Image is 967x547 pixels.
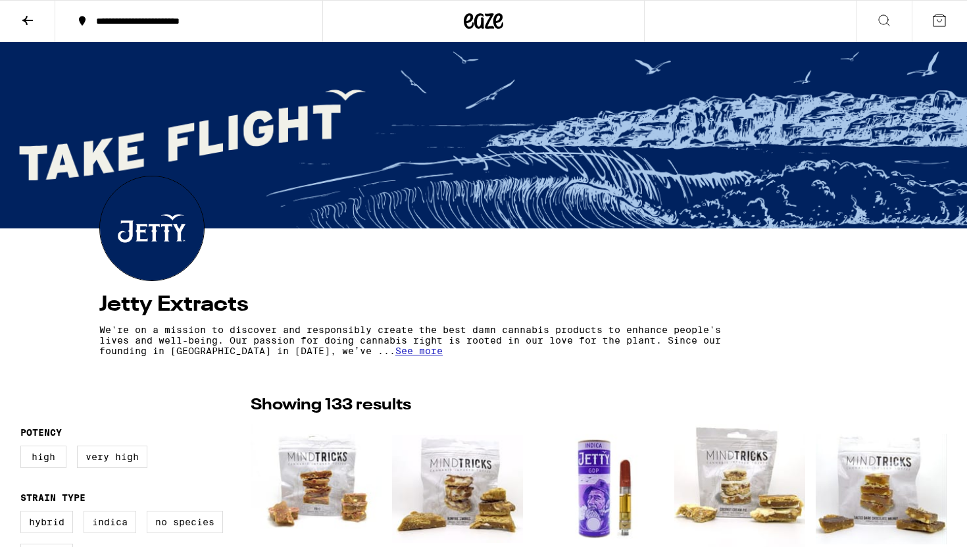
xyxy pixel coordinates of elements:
[20,511,73,533] label: Hybrid
[20,446,66,468] label: High
[20,427,62,438] legend: Potency
[99,294,868,315] h4: Jetty Extracts
[99,325,752,356] p: We're on a mission to discover and responsibly create the best damn cannabis products to enhance ...
[84,511,136,533] label: Indica
[20,492,86,503] legend: Strain Type
[395,346,443,356] span: See more
[77,446,147,468] label: Very High
[251,394,411,417] p: Showing 133 results
[100,176,204,280] img: Jetty Extracts logo
[147,511,223,533] label: No Species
